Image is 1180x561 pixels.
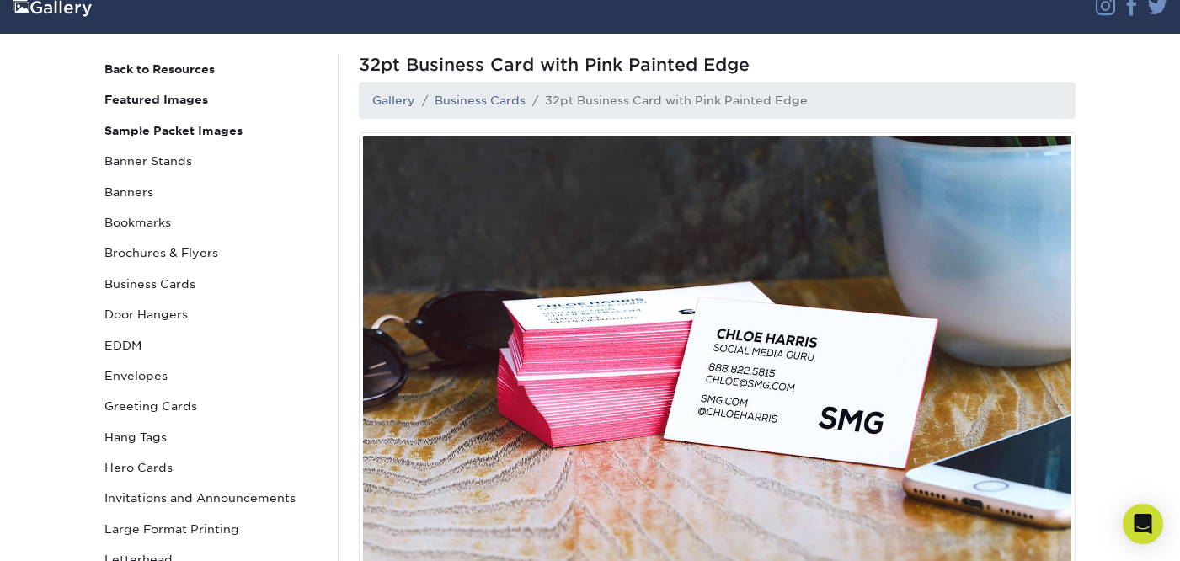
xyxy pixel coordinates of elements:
[435,93,526,107] a: Business Cards
[98,146,325,176] a: Banner Stands
[98,514,325,544] a: Large Format Printing
[372,93,415,107] a: Gallery
[104,124,243,137] strong: Sample Packet Images
[359,54,1076,75] span: 32pt Business Card with Pink Painted Edge
[98,452,325,483] a: Hero Cards
[98,177,325,207] a: Banners
[98,330,325,361] a: EDDM
[98,422,325,452] a: Hang Tags
[98,207,325,238] a: Bookmarks
[526,92,808,109] li: 32pt Business Card with Pink Painted Edge
[104,93,208,106] strong: Featured Images
[98,115,325,146] a: Sample Packet Images
[98,483,325,513] a: Invitations and Announcements
[98,299,325,329] a: Door Hangers
[98,361,325,391] a: Envelopes
[98,54,325,84] a: Back to Resources
[1123,504,1163,544] div: Open Intercom Messenger
[98,84,325,115] a: Featured Images
[98,238,325,268] a: Brochures & Flyers
[98,269,325,299] a: Business Cards
[98,391,325,421] a: Greeting Cards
